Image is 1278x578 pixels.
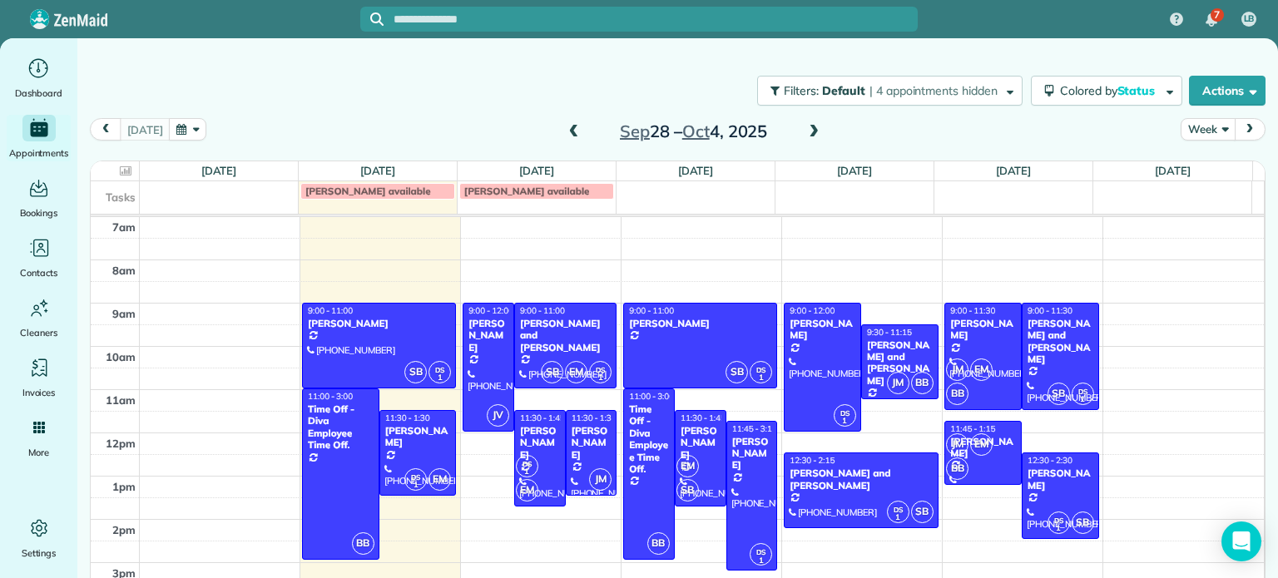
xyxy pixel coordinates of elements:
[590,122,798,141] h2: 28 – 4, 2025
[523,459,532,468] span: DS
[22,384,56,401] span: Invoices
[571,425,612,461] div: [PERSON_NAME]
[1078,387,1087,396] span: DS
[647,532,670,555] span: BB
[468,318,509,353] div: [PERSON_NAME]
[435,365,444,374] span: DS
[682,121,710,141] span: Oct
[360,164,396,177] a: [DATE]
[520,305,565,316] span: 9:00 - 11:00
[790,305,835,316] span: 9:00 - 12:00
[1189,76,1266,106] button: Actions
[1117,83,1158,98] span: Status
[620,121,650,141] span: Sep
[949,318,1017,342] div: [PERSON_NAME]
[519,318,612,353] div: [PERSON_NAME] and [PERSON_NAME]
[1031,76,1182,106] button: Colored byStatus
[28,444,49,461] span: More
[1194,2,1229,38] div: 7 unread notifications
[7,515,71,561] a: Settings
[385,413,430,423] span: 11:30 - 1:30
[468,305,513,316] span: 9:00 - 12:00
[676,479,699,501] span: SB
[822,83,866,98] span: Default
[106,393,136,407] span: 11am
[7,115,71,161] a: Appointments
[629,305,674,316] span: 9:00 - 11:00
[1027,318,1094,366] div: [PERSON_NAME] and [PERSON_NAME]
[404,361,427,383] span: SB
[678,164,714,177] a: [DATE]
[750,553,771,569] small: 1
[867,327,912,338] span: 9:30 - 11:15
[112,264,136,277] span: 8am
[1027,467,1094,492] div: [PERSON_NAME]
[7,235,71,281] a: Contacts
[726,361,748,383] span: SB
[22,545,57,561] span: Settings
[911,501,934,523] span: SB
[360,12,384,26] button: Focus search
[1072,511,1094,534] span: SB
[790,455,835,466] span: 12:30 - 2:15
[946,383,968,405] span: BB
[757,76,1023,106] button: Filters: Default | 4 appointments hidden
[308,305,353,316] span: 9:00 - 11:00
[1072,392,1093,408] small: 1
[894,505,903,514] span: DS
[429,370,450,386] small: 1
[835,413,855,429] small: 1
[1244,12,1255,26] span: LB
[1214,8,1220,22] span: 7
[520,413,565,423] span: 11:30 - 1:45
[487,404,509,427] span: JV
[888,510,909,526] small: 1
[946,457,968,480] span: BB
[1054,516,1063,525] span: DS
[106,350,136,363] span: 10am
[565,361,587,383] span: EM
[106,437,136,450] span: 12pm
[20,205,58,221] span: Bookings
[749,76,1023,106] a: Filters: Default | 4 appointments hidden
[628,403,670,475] div: Time Off - Diva Employee Time Off.
[20,264,57,281] span: Contacts
[7,294,71,341] a: Cleaners
[120,118,170,141] button: [DATE]
[1028,305,1072,316] span: 9:00 - 11:30
[90,118,121,141] button: prev
[756,547,765,556] span: DS
[950,305,995,316] span: 9:00 - 11:30
[308,391,353,402] span: 11:00 - 3:00
[517,464,537,480] small: 1
[732,423,777,434] span: 11:45 - 3:15
[869,83,998,98] span: | 4 appointments hidden
[307,403,374,452] div: Time Off - Diva Employee Time Off.
[628,318,772,329] div: [PERSON_NAME]
[20,324,57,341] span: Cleaners
[572,413,617,423] span: 11:30 - 1:30
[596,365,605,374] span: DS
[15,85,62,101] span: Dashboard
[405,477,426,493] small: 1
[516,479,538,501] span: EM
[411,472,420,482] span: DS
[866,339,934,388] div: [PERSON_NAME] and [PERSON_NAME]
[519,164,555,177] a: [DATE]
[112,480,136,493] span: 1pm
[384,425,452,449] div: [PERSON_NAME]
[676,455,699,477] span: EM
[1060,83,1161,98] span: Colored by
[519,425,561,461] div: [PERSON_NAME]
[1048,383,1070,405] span: SB
[996,164,1032,177] a: [DATE]
[784,83,819,98] span: Filters:
[1028,455,1072,466] span: 12:30 - 2:30
[9,145,69,161] span: Appointments
[946,433,968,456] span: JM
[789,467,933,492] div: [PERSON_NAME] and [PERSON_NAME]
[7,55,71,101] a: Dashboard
[112,307,136,320] span: 9am
[731,436,773,472] div: [PERSON_NAME]
[1155,164,1191,177] a: [DATE]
